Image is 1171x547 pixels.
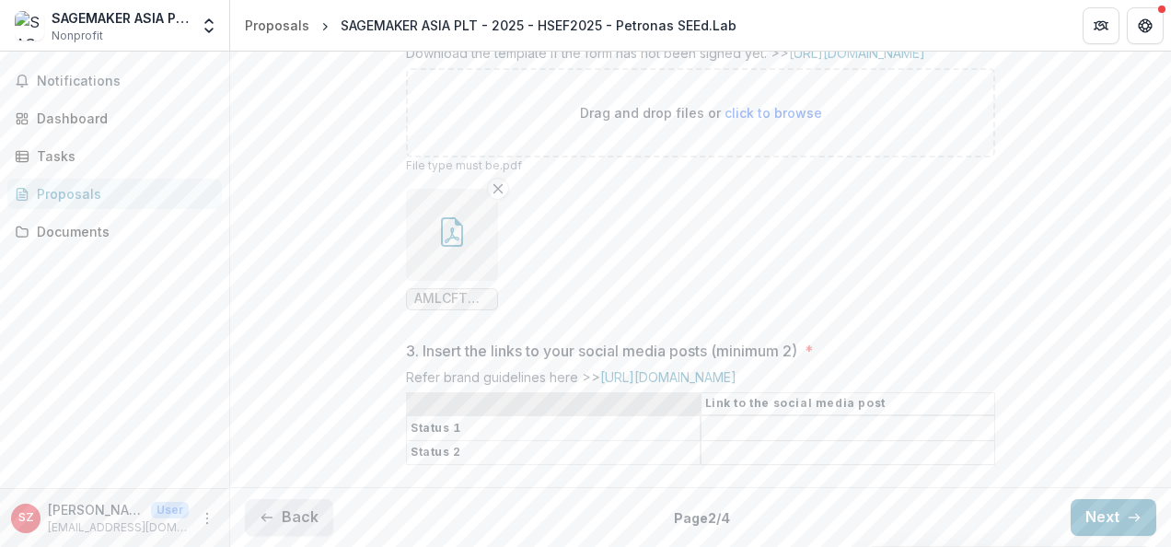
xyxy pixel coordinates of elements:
div: Dashboard [37,109,207,128]
a: Proposals [238,12,317,39]
a: Dashboard [7,103,222,134]
button: Open entity switcher [196,7,222,44]
a: [URL][DOMAIN_NAME] [789,45,925,61]
a: Proposals [7,179,222,209]
div: Shafiqah Zainol [18,512,34,524]
p: Drag and drop files or [580,103,822,122]
div: Proposals [245,16,309,35]
div: SAGEMAKER ASIA PLT [52,8,189,28]
span: Notifications [37,74,214,89]
a: Tasks [7,141,222,171]
p: Page 2 / 4 [674,508,730,528]
nav: breadcrumb [238,12,744,39]
th: Status 1 [407,415,701,440]
div: Tasks [37,146,207,166]
div: Refer brand guidelines here >> [406,369,995,392]
button: More [196,507,218,530]
span: Nonprofit [52,28,103,44]
div: Remove FileAMLCFT Declaration Form - SAGEMAKER ASIA PLT.pdf [406,189,498,310]
p: [EMAIL_ADDRESS][DOMAIN_NAME] [48,519,189,536]
button: Get Help [1127,7,1164,44]
a: [URL][DOMAIN_NAME] [600,369,736,385]
p: [PERSON_NAME] [48,500,144,519]
button: Next [1071,499,1156,536]
button: Partners [1083,7,1119,44]
div: Documents [37,222,207,241]
button: Remove File [487,178,509,200]
span: AMLCFT Declaration Form - SAGEMAKER ASIA PLT.pdf [414,291,490,307]
div: Proposals [37,184,207,204]
th: Status 2 [407,440,701,465]
p: User [151,502,189,518]
div: SAGEMAKER ASIA PLT - 2025 - HSEF2025 - Petronas SEEd.Lab [341,16,736,35]
a: Documents [7,216,222,247]
button: Notifications [7,66,222,96]
p: File type must be .pdf [406,157,995,174]
p: 3. Insert the links to your social media posts (minimum 2) [406,340,797,362]
span: click to browse [725,105,822,121]
img: SAGEMAKER ASIA PLT [15,11,44,41]
button: Back [245,499,333,536]
th: Link to the social media post [701,392,995,415]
